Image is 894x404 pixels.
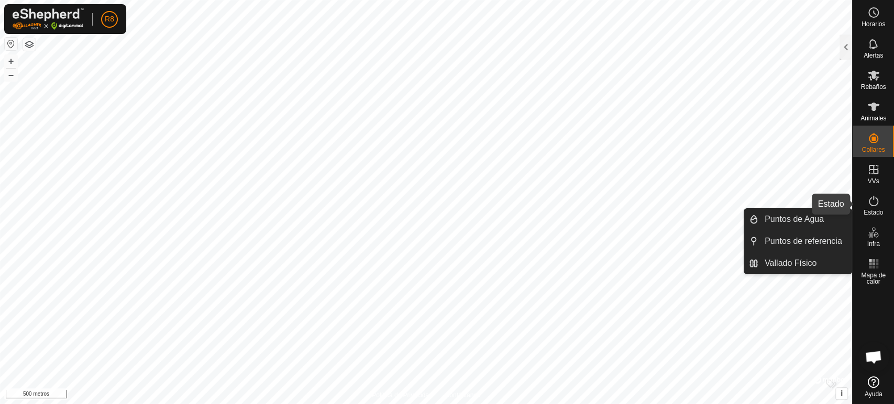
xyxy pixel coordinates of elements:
[853,372,894,401] a: Ayuda
[867,177,879,185] font: VVs
[13,8,84,30] img: Logotipo de Gallagher
[105,15,114,23] font: R8
[758,209,852,230] a: Puntos de Agua
[765,259,816,267] font: Vallado Físico
[864,209,883,216] font: Estado
[765,237,842,245] font: Puntos de referencia
[860,83,886,91] font: Rebaños
[867,240,879,248] font: Infra
[864,52,883,59] font: Alertas
[841,389,843,398] font: i
[5,55,17,68] button: +
[836,388,847,399] button: i
[8,69,14,80] font: –
[372,391,432,399] font: Política de Privacidad
[860,115,886,122] font: Animales
[758,231,852,252] a: Puntos de referencia
[23,38,36,51] button: Capas del Mapa
[765,215,824,223] font: Puntos de Agua
[744,209,852,230] li: Puntos de Agua
[758,253,852,274] a: Vallado Físico
[862,20,885,28] font: Horarios
[445,390,480,400] a: Contáctanos
[445,391,480,399] font: Contáctanos
[5,69,17,81] button: –
[858,341,889,373] div: Chat abierto
[862,146,885,153] font: Collares
[861,272,886,285] font: Mapa de calor
[5,38,17,50] button: Restablecer mapa
[865,390,882,398] font: Ayuda
[8,55,14,66] font: +
[744,253,852,274] li: Vallado Físico
[744,231,852,252] li: Puntos de referencia
[372,390,432,400] a: Política de Privacidad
